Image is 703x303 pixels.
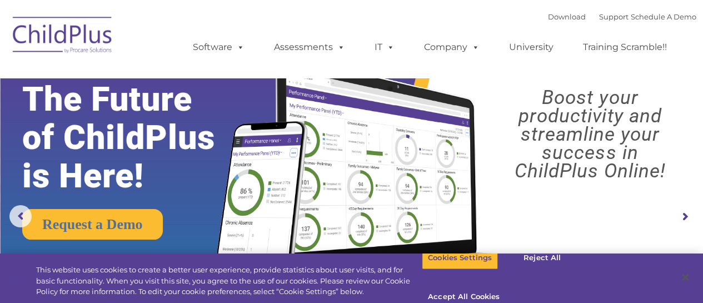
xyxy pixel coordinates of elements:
a: Assessments [263,36,356,58]
a: University [498,36,565,58]
rs-layer: Boost your productivity and streamline your success in ChildPlus Online! [486,88,694,180]
a: Support [599,12,629,21]
a: Schedule A Demo [631,12,696,21]
font: | [548,12,696,21]
a: Request a Demo [22,209,163,240]
div: This website uses cookies to create a better user experience, provide statistics about user visit... [36,265,422,297]
a: IT [363,36,406,58]
a: Software [182,36,256,58]
rs-layer: The Future of ChildPlus is Here! [22,80,247,195]
span: Last name [154,73,188,82]
button: Close [673,265,697,290]
a: Company [413,36,491,58]
a: Training Scramble!! [572,36,678,58]
a: Download [548,12,586,21]
button: Reject All [507,246,577,270]
img: ChildPlus by Procare Solutions [7,9,118,64]
button: Cookies Settings [422,246,498,270]
span: Phone number [154,119,202,127]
